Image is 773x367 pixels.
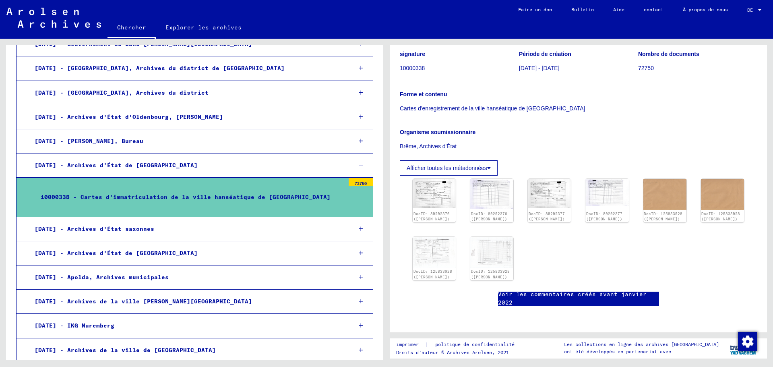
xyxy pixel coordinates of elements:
img: 002.jpg [701,179,744,210]
font: Chercher [117,24,146,31]
img: 001.jpg [413,179,456,208]
font: [DATE] - Archives d'État d'Oldenbourg, [PERSON_NAME] [35,113,223,120]
font: Cartes d'enregistrement de la ville hanséatique de [GEOGRAPHIC_DATA] [400,105,585,112]
img: 001.jpg [528,179,571,208]
font: Forme et contenu [400,91,447,97]
div: Modifier le consentement [738,332,757,351]
font: À propos de nous [683,6,728,12]
font: [DATE] - Archives d'État de [GEOGRAPHIC_DATA] [35,162,198,169]
font: 10000338 [400,65,425,71]
font: Brême, Archives d'État [400,143,457,149]
a: DocID: 125833928 ([PERSON_NAME]) [701,211,740,222]
a: Explorer les archives [156,18,251,37]
font: Droits d'auteur © Archives Arolsen, 2021 [396,349,509,355]
font: [DATE] - [DATE] [519,65,560,71]
a: DocID: 89292377 ([PERSON_NAME]) [529,211,565,222]
img: yv_logo.png [728,338,759,358]
a: DocID: 125833928 ([PERSON_NAME]) [471,269,510,279]
font: [DATE] - Archives d'État de [GEOGRAPHIC_DATA] [35,249,198,257]
font: [DATE] - [PERSON_NAME], Bureau [35,137,143,145]
img: 002.jpg [470,179,513,209]
font: Explorer les archives [165,24,242,31]
a: politique de confidentialité [429,340,524,349]
font: ont été développés en partenariat avec [564,348,671,355]
font: Organisme soumissionnaire [400,129,475,135]
font: Les collections en ligne des archives [GEOGRAPHIC_DATA] [564,341,719,347]
img: 003.jpg [413,237,456,267]
font: politique de confidentialité [435,341,515,347]
font: [DATE] - Apolda, Archives municipales [35,274,169,281]
img: 004.jpg [470,237,513,268]
a: DocID: 89292377 ([PERSON_NAME]) [586,211,622,222]
font: Aide [613,6,624,12]
font: contact [644,6,663,12]
img: Modifier le consentement [738,332,757,351]
font: [DATE] - [GEOGRAPHIC_DATA], Archives du district de [GEOGRAPHIC_DATA] [35,64,285,72]
font: Afficher toutes les métadonnées [407,165,487,171]
button: Afficher toutes les métadonnées [400,160,498,176]
font: Période de création [519,51,571,57]
font: Bulletin [571,6,594,12]
a: Voir les commentaires créés avant janvier 2022 [498,290,659,307]
img: 001.jpg [643,179,686,210]
a: DocID: 89292376 ([PERSON_NAME]) [471,211,507,222]
font: imprimer [396,341,419,347]
img: 002.jpg [585,179,628,206]
font: [DATE] - IKG Nuremberg [35,322,114,329]
a: imprimer [396,340,425,349]
a: Chercher [107,18,156,39]
font: signature [400,51,425,57]
font: Voir les commentaires créés avant janvier 2022 [498,290,647,306]
font: 72750 [638,65,654,71]
font: Faire un don [518,6,552,12]
a: DocID: 125833928 ([PERSON_NAME]) [644,211,682,222]
font: DE [747,7,753,13]
font: Nombre de documents [638,51,699,57]
font: [DATE] - Archives de la ville [PERSON_NAME][GEOGRAPHIC_DATA] [35,298,252,305]
font: | [425,341,429,348]
a: DocID: 89292376 ([PERSON_NAME]) [413,211,450,222]
img: Arolsen_neg.svg [6,8,101,28]
font: 10000338 - Cartes d'immatriculation de la ville hanséatique de [GEOGRAPHIC_DATA] [41,193,331,201]
font: 72750 [355,181,367,186]
a: DocID: 125833928 ([PERSON_NAME]) [413,269,452,279]
font: [DATE] - [GEOGRAPHIC_DATA], Archives du district [35,89,209,96]
font: [DATE] - Archives d'État saxonnes [35,225,154,232]
font: [DATE] - Archives de la ville de [GEOGRAPHIC_DATA] [35,346,216,354]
